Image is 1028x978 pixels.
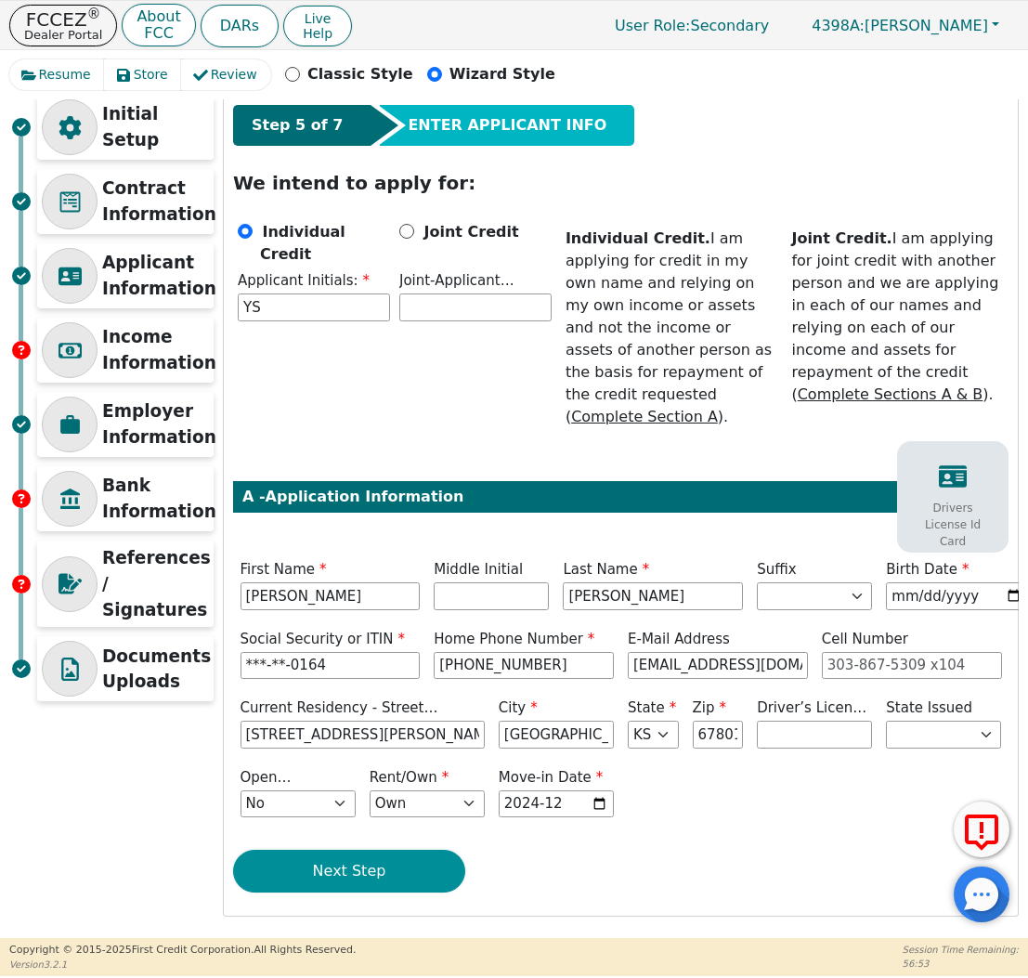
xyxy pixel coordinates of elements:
[242,486,999,508] p: A - Application Information
[9,943,356,958] p: Copyright © 2015- 2025 First Credit Corporation.
[791,228,999,406] div: I am applying for joint credit with another person and we are applying in each of our names and r...
[791,229,891,247] strong: Joint Credit.
[102,545,211,622] p: References / Signatures
[886,582,1028,610] input: YYYY-MM-DD
[628,699,676,716] span: State
[434,561,523,578] span: Middle Initial
[798,385,983,403] u: Complete Sections A & B
[37,636,214,701] div: Documents Uploads
[434,652,614,680] input: 303-867-5309 x104
[241,769,320,828] span: Open Bankruptcy (Y/N)
[566,228,774,428] div: I am applying for credit in my own name and relying on my own income or assets and not the income...
[134,65,168,85] span: Store
[24,10,102,29] p: FCCEZ
[822,652,1002,680] input: 303-867-5309 x104
[137,9,180,24] p: About
[9,958,356,971] p: Version 3.2.1
[757,699,868,737] span: Driver’s License # or ID#
[628,631,730,647] span: E-Mail Address
[399,272,514,310] span: Joint-Applicant Initials:
[102,644,211,696] p: Documents Uploads
[434,631,594,647] span: Home Phone Number
[37,541,214,627] div: References / Signatures
[39,65,91,85] span: Resume
[37,243,214,308] div: Applicant Information
[596,7,787,44] a: User Role:Secondary
[596,7,787,44] p: Secondary
[886,699,972,716] span: State Issued
[499,699,538,716] span: City
[563,561,649,578] span: Last Name
[812,17,988,34] span: [PERSON_NAME]
[303,11,332,26] span: Live
[102,473,216,525] p: Bank Information
[24,29,102,41] p: Dealer Portal
[181,59,271,90] button: Review
[693,721,744,749] input: 90210
[423,222,518,240] b: Joint Credit
[102,398,216,450] p: Employer Information
[903,943,1019,957] p: Session Time Remaining:
[566,229,710,247] strong: Individual Credit.
[9,5,117,46] button: FCCEZ®Dealer Portal
[812,17,865,34] span: 4398A:
[307,63,413,85] p: Classic Style
[499,769,603,786] span: Move-in Date
[822,631,908,647] span: Cell Number
[954,802,1009,857] button: Report Error to FCC
[104,59,182,90] button: Store
[211,65,257,85] span: Review
[37,95,214,160] div: Initial Setup
[241,561,327,578] span: First Name
[571,408,718,425] u: Complete Section A
[122,4,195,47] button: AboutFCC
[137,26,180,41] p: FCC
[241,631,405,647] span: Social Security or ITIN
[499,790,614,818] input: YYYY-MM-DD
[37,466,214,531] div: Bank Information
[254,944,356,956] span: All Rights Reserved.
[241,652,421,680] input: 000-00-0000
[9,59,105,90] button: Resume
[238,272,370,289] span: Applicant Initials:
[693,699,726,716] span: Zip
[886,561,969,578] span: Birth Date
[102,324,216,376] p: Income Information
[37,392,214,457] div: Employer Information
[449,63,555,85] p: Wizard Style
[303,26,332,41] span: Help
[252,114,343,137] span: Step 5 of 7
[87,6,101,22] sup: ®
[201,5,279,47] button: DARs
[792,11,1019,40] button: 4398A:[PERSON_NAME]
[241,699,424,737] span: Current Residency - Street Address
[903,957,1019,971] p: 56:53
[37,318,214,383] div: Income Information
[370,769,449,786] span: Rent/Own
[260,222,345,262] b: Individual Credit
[233,169,1008,197] p: We intend to apply for:
[102,176,216,228] p: Contract Information
[408,114,606,137] span: ENTER APPLICANT INFO
[283,6,352,46] button: LiveHelp
[102,250,216,302] p: Applicant Information
[233,850,465,893] button: Next Step
[37,169,214,234] div: Contract Information
[911,500,995,550] p: Drivers License Id Card
[615,17,690,34] span: User Role :
[102,101,209,153] p: Initial Setup
[757,561,796,578] span: Suffix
